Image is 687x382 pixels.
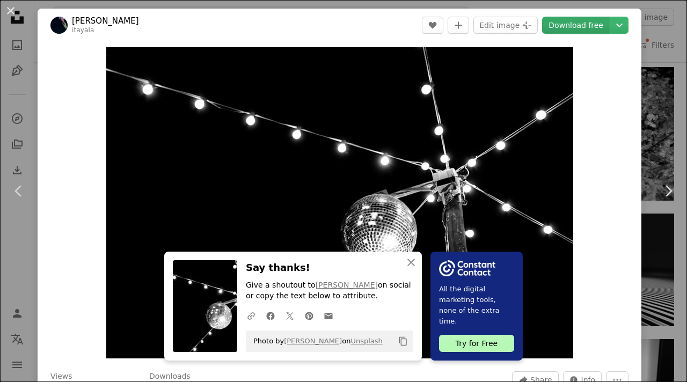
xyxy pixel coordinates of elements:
[50,17,68,34] img: Go to Ivanna Torres's profile
[394,332,412,350] button: Copy to clipboard
[149,371,191,382] h3: Downloads
[106,47,573,358] button: Zoom in on this image
[72,16,139,26] a: [PERSON_NAME]
[439,335,514,352] div: Try for Free
[50,371,72,382] h3: Views
[473,17,538,34] button: Edit image
[261,305,280,326] a: Share on Facebook
[246,260,413,276] h3: Say thanks!
[350,337,382,345] a: Unsplash
[299,305,319,326] a: Share on Pinterest
[542,17,610,34] a: Download free
[649,139,687,243] a: Next
[439,284,514,327] span: All the digital marketing tools, none of the extra time.
[319,305,338,326] a: Share over email
[422,17,443,34] button: Like
[430,252,523,361] a: All the digital marketing tools, none of the extra time.Try for Free
[448,17,469,34] button: Add to Collection
[246,280,413,302] p: Give a shoutout to on social or copy the text below to attribute.
[316,281,378,289] a: [PERSON_NAME]
[284,337,342,345] a: [PERSON_NAME]
[248,333,383,350] span: Photo by on
[106,47,573,358] img: grayscale photo of spider web
[610,17,628,34] button: Choose download size
[72,26,94,34] a: itayala
[280,305,299,326] a: Share on Twitter
[439,260,495,276] img: file-1754318165549-24bf788d5b37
